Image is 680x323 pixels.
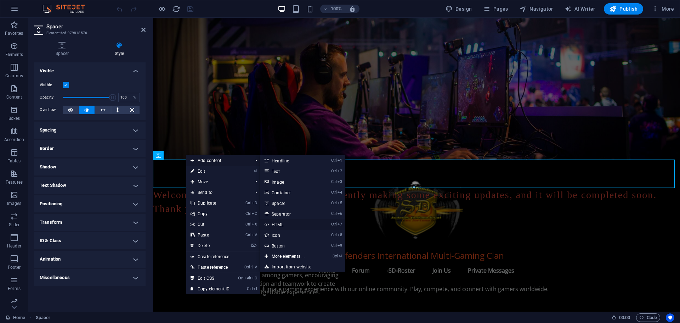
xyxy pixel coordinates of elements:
div: % [130,93,140,102]
i: Alt [244,276,251,280]
a: CtrlXCut [186,219,234,230]
i: ⇧ [251,265,254,269]
a: Ctrl6Separator [260,208,319,219]
i: Ctrl [331,158,337,163]
label: Opacity [40,95,63,99]
i: 7 [338,222,342,227]
i: 4 [338,190,342,195]
i: Ctrl [333,254,338,258]
p: Images [7,201,22,206]
a: Ctrl7HTML [260,219,319,230]
i: Ctrl [331,201,337,205]
a: Ctrl⇧VPaste reference [186,262,234,273]
h4: Spacing [34,122,146,139]
p: Elements [5,52,23,57]
a: Ctrl3Image [260,177,319,187]
a: Ctrl8Icon [260,230,319,240]
a: CtrlAltCEdit CSS [186,273,234,284]
i: 5 [338,201,342,205]
button: Navigator [517,3,556,15]
h4: ID & Class [34,232,146,249]
button: reload [172,5,180,13]
span: Design [446,5,472,12]
i: Ctrl [331,179,337,184]
a: CtrlICopy element ID [186,284,234,294]
i: Ctrl [331,190,337,195]
a: ⏎Edit [186,166,234,177]
h4: Animation [34,251,146,268]
span: Click to select. Double-click to edit [36,313,51,322]
h6: 100% [331,5,342,13]
span: Add content [186,155,250,166]
p: Features [6,179,23,185]
span: 00 00 [619,313,630,322]
p: Footer [8,264,21,270]
a: ⌦Delete [186,240,234,251]
span: Pages [483,5,508,12]
i: Ctrl [245,201,251,205]
a: Send to [186,187,250,198]
button: Design [443,3,475,15]
h4: Transform [34,214,146,231]
a: CtrlVPaste [186,230,234,240]
p: Columns [5,73,23,79]
i: ⏎ [339,254,342,258]
span: Navigator [520,5,553,12]
p: Accordion [4,137,24,143]
i: 6 [338,211,342,216]
a: Create reference [186,251,260,262]
i: 8 [338,233,342,237]
i: Ctrl [331,211,337,216]
h3: Element #ed-979818576 [46,30,131,36]
img: Editor Logo [41,5,94,13]
span: More [652,5,674,12]
i: Ctrl [331,233,337,237]
i: X [252,222,257,227]
i: D [252,201,257,205]
button: Usercentrics [666,313,674,322]
i: 9 [338,243,342,248]
i: Ctrl [245,233,251,237]
i: C [252,276,257,280]
span: AI Writer [565,5,595,12]
a: Ctrl⏎More elements ... [260,251,319,262]
span: Move [186,177,250,187]
h4: Style [93,42,146,57]
p: Content [6,94,22,100]
button: AI Writer [562,3,598,15]
i: Ctrl [247,286,253,291]
i: V [252,233,257,237]
a: Click to cancel selection. Double-click to open Pages [6,313,25,322]
p: Favorites [5,30,23,36]
p: Header [7,243,21,249]
nav: breadcrumb [36,313,51,322]
a: Ctrl1Headline [260,155,319,166]
h4: Border [34,140,146,157]
i: C [252,211,257,216]
a: Ctrl5Spacer [260,198,319,208]
h4: Miscellaneous [34,269,146,286]
h4: Positioning [34,195,146,212]
a: Ctrl4Container [260,187,319,198]
i: 1 [338,158,342,163]
button: More [649,3,677,15]
i: Ctrl [245,222,251,227]
button: Publish [604,3,643,15]
i: Reload page [172,5,180,13]
i: Ctrl [238,276,244,280]
i: On resize automatically adjust zoom level to fit chosen device. [349,6,356,12]
i: Ctrl [331,222,337,227]
a: CtrlDDuplicate [186,198,234,208]
button: Code [636,313,660,322]
i: V [255,265,257,269]
h2: Spacer [46,23,146,30]
h6: Session time [612,313,630,322]
span: Code [639,313,657,322]
i: Ctrl [331,169,337,173]
p: Boxes [8,116,20,121]
i: 3 [338,179,342,184]
i: ⌦ [251,243,257,248]
a: Ctrl9Button [260,240,319,251]
h4: Visible [34,62,146,75]
div: Design (Ctrl+Alt+Y) [443,3,475,15]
